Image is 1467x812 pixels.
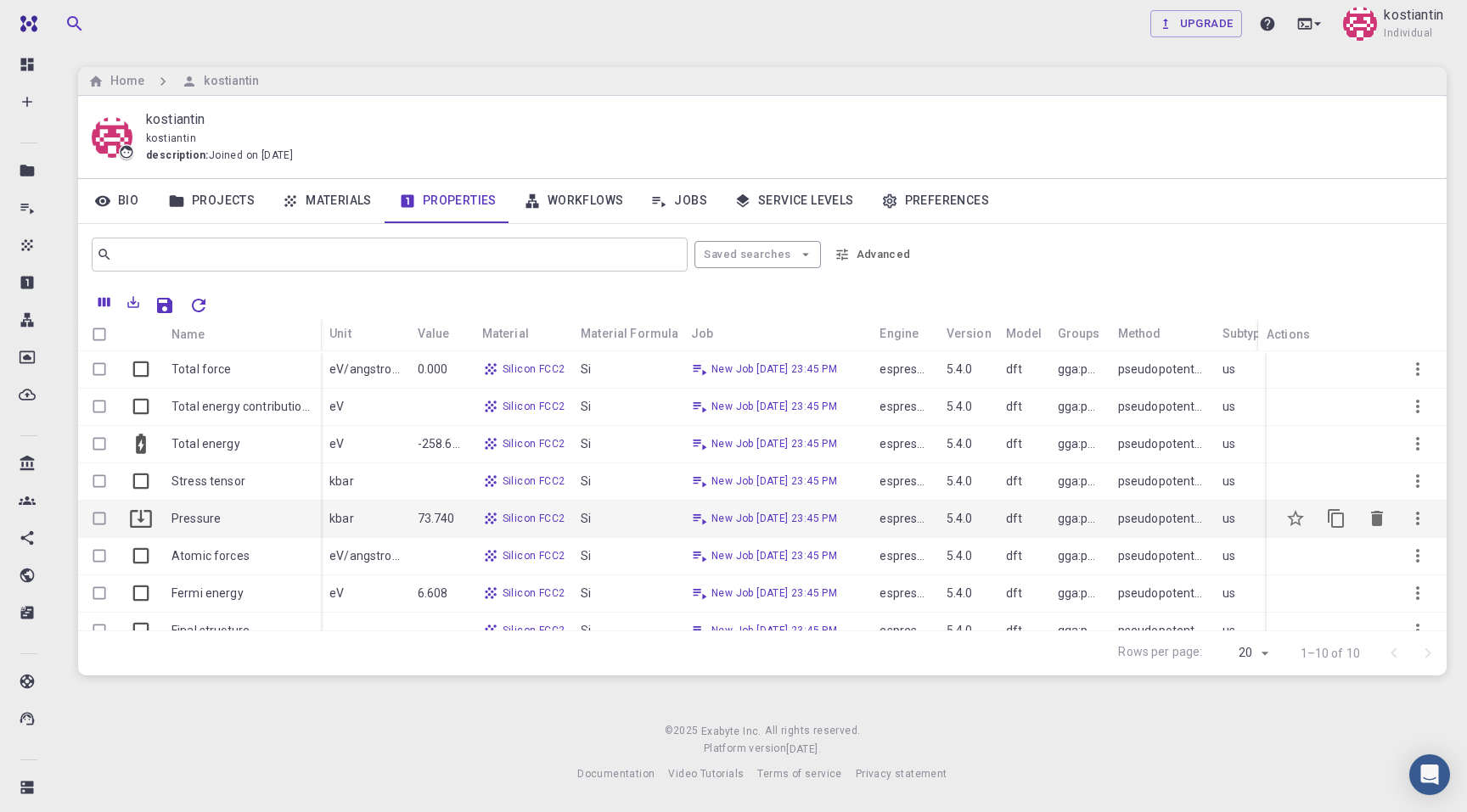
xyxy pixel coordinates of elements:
div: Icon [121,318,163,351]
div: Open Intercom Messenger [1409,754,1450,795]
div: Actions [1267,318,1310,351]
div: Actions [1258,318,1438,351]
div: Name [171,318,205,351]
span: Individual [1384,25,1432,42]
div: Name [163,318,321,351]
p: kostiantin [1384,5,1443,25]
img: kostiantin [1343,7,1377,41]
img: logo [14,15,37,32]
a: Upgrade [1150,10,1243,37]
